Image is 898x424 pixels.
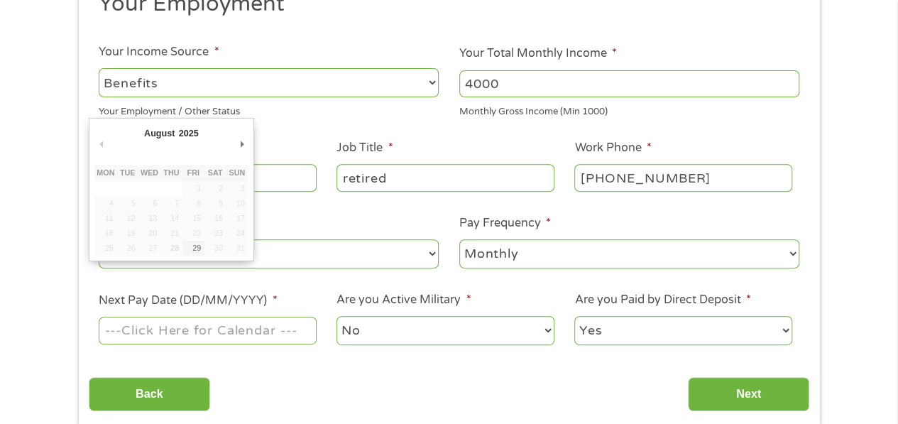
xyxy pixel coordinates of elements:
button: Next Month [235,134,248,153]
input: Use the arrow keys to pick a date [99,317,316,344]
abbr: Thursday [163,168,179,177]
input: Next [688,377,809,412]
label: Your Income Source [99,45,219,60]
input: 1800 [459,70,799,97]
div: 2025 [177,124,200,143]
abbr: Monday [97,168,114,177]
input: Cashier [336,164,554,191]
abbr: Tuesday [120,168,136,177]
div: Your Employment / Other Status [99,100,439,119]
button: Previous Month [94,134,107,153]
div: Monthly Gross Income (Min 1000) [459,100,799,119]
abbr: Sunday [229,168,246,177]
label: Work Phone [574,141,651,156]
input: (231) 754-4010 [574,164,792,191]
div: August [142,124,177,143]
abbr: Saturday [208,168,223,177]
label: Your Total Monthly Income [459,46,617,61]
label: Next Pay Date (DD/MM/YYYY) [99,293,277,308]
label: Pay Frequency [459,216,551,231]
input: Back [89,377,210,412]
abbr: Wednesday [141,168,158,177]
label: Are you Active Military [336,293,471,308]
label: Job Title [336,141,393,156]
label: Are you Paid by Direct Deposit [574,293,750,308]
button: 29 [182,241,204,256]
abbr: Friday [187,168,199,177]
